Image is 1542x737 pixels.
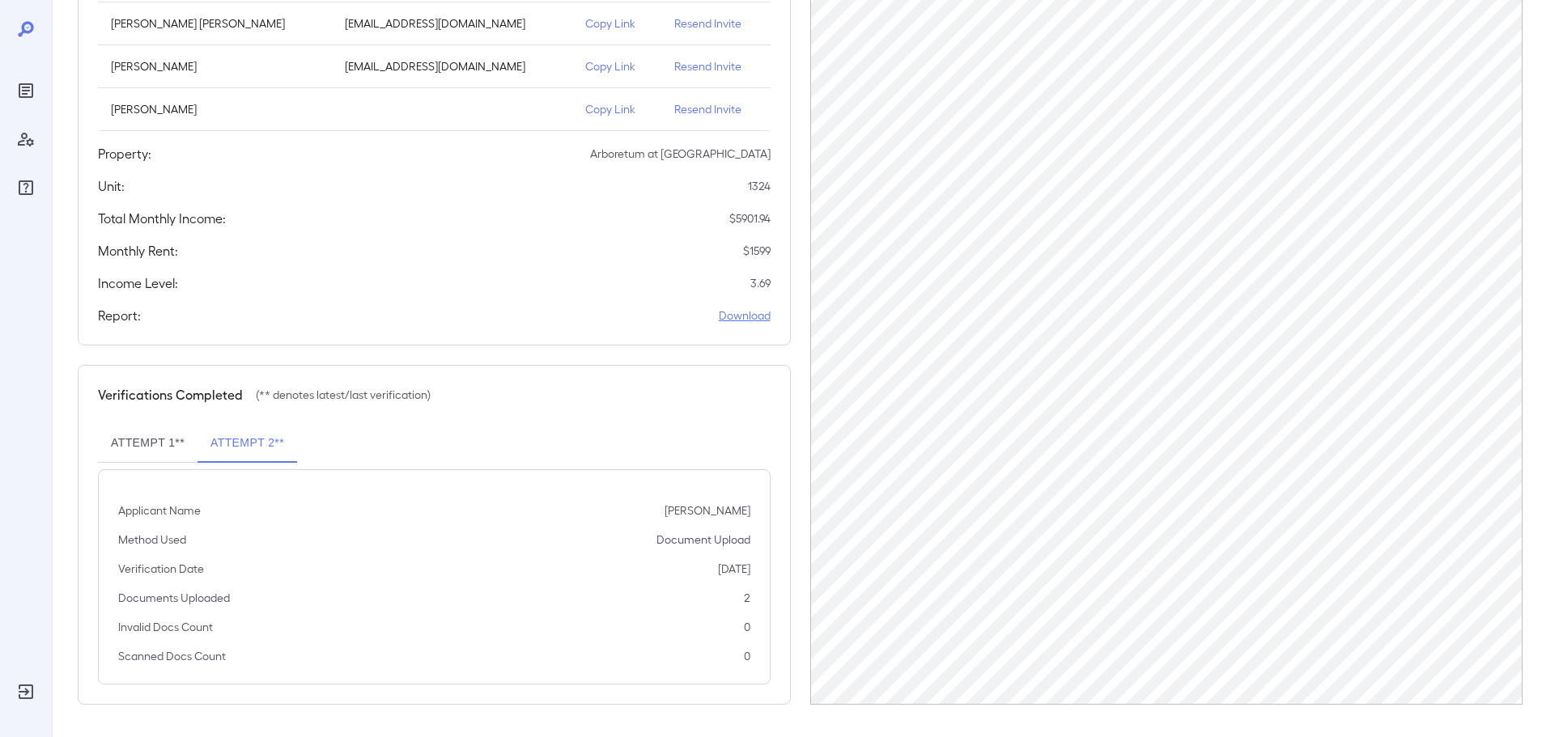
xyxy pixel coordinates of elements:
p: Resend Invite [674,101,757,117]
p: $ 5901.94 [729,210,771,227]
p: Method Used [118,532,186,548]
p: 0 [744,648,750,664]
p: Verification Date [118,561,204,577]
p: [EMAIL_ADDRESS][DOMAIN_NAME] [345,58,560,74]
p: Documents Uploaded [118,590,230,606]
h5: Unit: [98,176,125,196]
p: Copy Link [585,101,648,117]
p: 2 [744,590,750,606]
h5: Total Monthly Income: [98,209,226,228]
div: Manage Users [13,126,39,152]
p: Arboretum at [GEOGRAPHIC_DATA] [590,146,771,162]
h5: Monthly Rent: [98,241,178,260]
p: $ 1599 [743,243,771,259]
p: 1324 [748,178,771,194]
p: [PERSON_NAME] [111,101,319,117]
p: [DATE] [718,561,750,577]
h5: Income Level: [98,273,178,293]
button: Attempt 1** [98,424,198,463]
p: 0 [744,619,750,635]
p: [PERSON_NAME] [665,502,750,519]
a: Download [719,307,771,324]
div: Log Out [13,679,39,705]
p: 3.69 [750,275,771,291]
h5: Report: [98,306,141,325]
h5: Verifications Completed [98,385,243,405]
div: Reports [13,78,39,104]
p: Copy Link [585,58,648,74]
p: Invalid Docs Count [118,619,213,635]
p: [PERSON_NAME] [111,58,319,74]
p: [PERSON_NAME] [PERSON_NAME] [111,15,319,32]
p: Scanned Docs Count [118,648,226,664]
h5: Property: [98,144,151,163]
p: Resend Invite [674,15,757,32]
p: Applicant Name [118,502,201,519]
p: [EMAIL_ADDRESS][DOMAIN_NAME] [345,15,560,32]
p: Resend Invite [674,58,757,74]
button: Attempt 2** [198,424,297,463]
p: (** denotes latest/last verification) [256,387,431,403]
div: FAQ [13,175,39,201]
p: Document Upload [656,532,750,548]
p: Copy Link [585,15,648,32]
